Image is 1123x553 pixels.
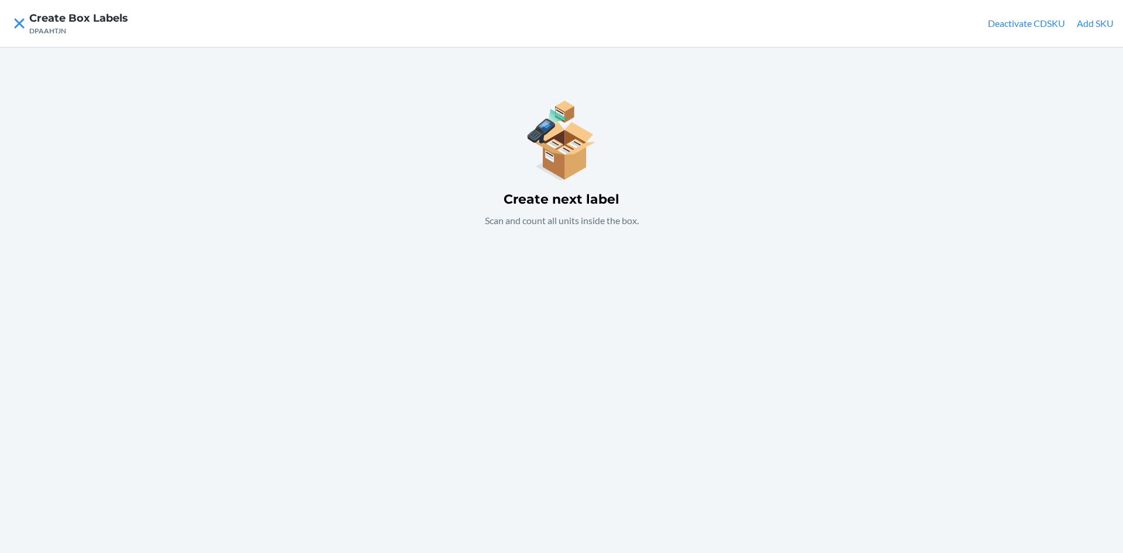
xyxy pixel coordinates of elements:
div: DPAAHTJN [29,26,128,36]
h1: Create next label [504,190,619,209]
button: Deactivate CDSKU [988,16,1065,30]
h4: Create Box Labels [29,11,128,26]
p: Scan and count all units inside the box. [485,214,639,228]
button: Add SKU [1077,16,1114,30]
